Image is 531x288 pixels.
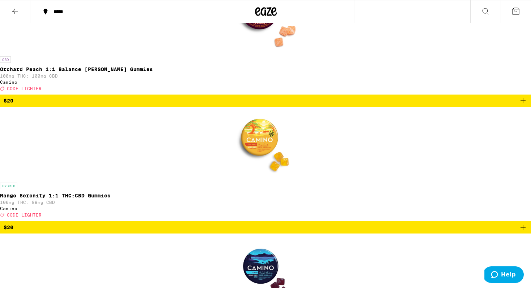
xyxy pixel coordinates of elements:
iframe: Opens a widget where you can find more information [484,266,524,284]
span: CODE LIGHTER [7,86,42,91]
span: $20 [4,224,13,230]
span: CODE LIGHTER [7,213,42,218]
img: Camino - Mango Serenity 1:1 THC:CBD Gummies [229,107,302,179]
span: $20 [4,98,13,104]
